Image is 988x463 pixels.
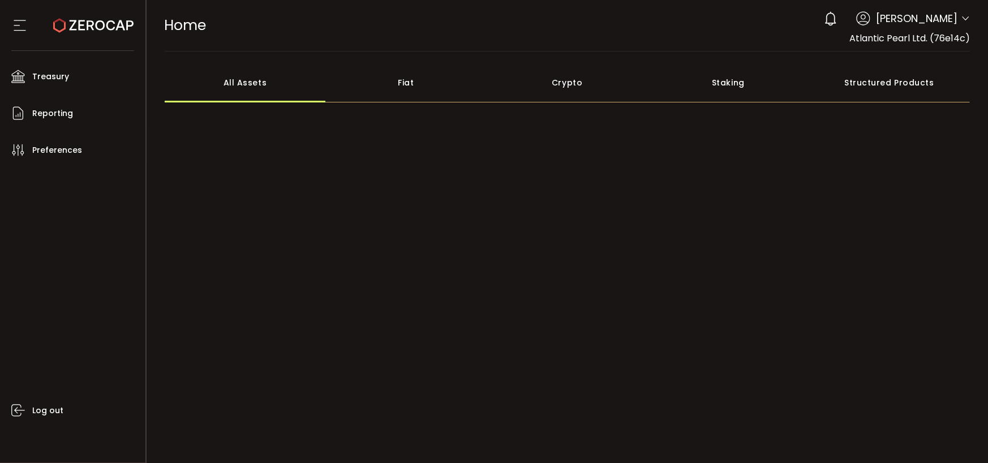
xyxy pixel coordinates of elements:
iframe: Chat Widget [931,409,988,463]
span: Home [165,15,207,35]
span: Reporting [32,105,73,122]
span: [PERSON_NAME] [876,11,957,26]
span: Treasury [32,68,69,85]
span: Log out [32,402,63,419]
div: Staking [648,63,809,102]
span: Atlantic Pearl Ltd. (76e14c) [849,32,970,45]
div: All Assets [165,63,326,102]
span: Preferences [32,142,82,158]
div: Fiat [325,63,487,102]
div: Structured Products [809,63,970,102]
div: Crypto [487,63,648,102]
